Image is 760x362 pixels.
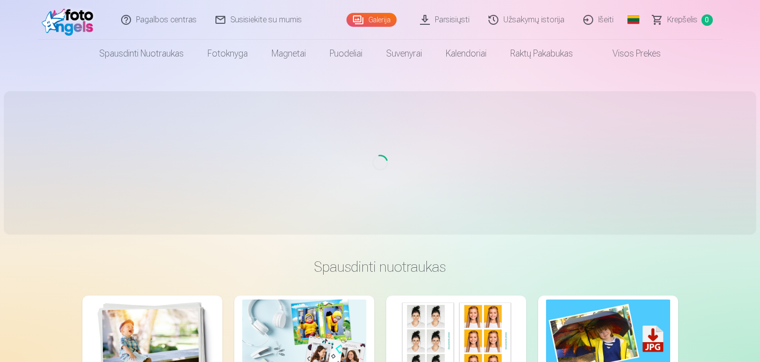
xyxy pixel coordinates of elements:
a: Galerija [346,13,397,27]
a: Spausdinti nuotraukas [87,40,196,67]
a: Kalendoriai [434,40,498,67]
h3: Spausdinti nuotraukas [90,258,670,276]
a: Puodeliai [318,40,374,67]
span: Krepšelis [667,14,697,26]
a: Fotoknyga [196,40,260,67]
span: 0 [701,14,713,26]
img: /fa2 [42,4,99,36]
a: Visos prekės [585,40,673,67]
a: Suvenyrai [374,40,434,67]
a: Raktų pakabukas [498,40,585,67]
a: Magnetai [260,40,318,67]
